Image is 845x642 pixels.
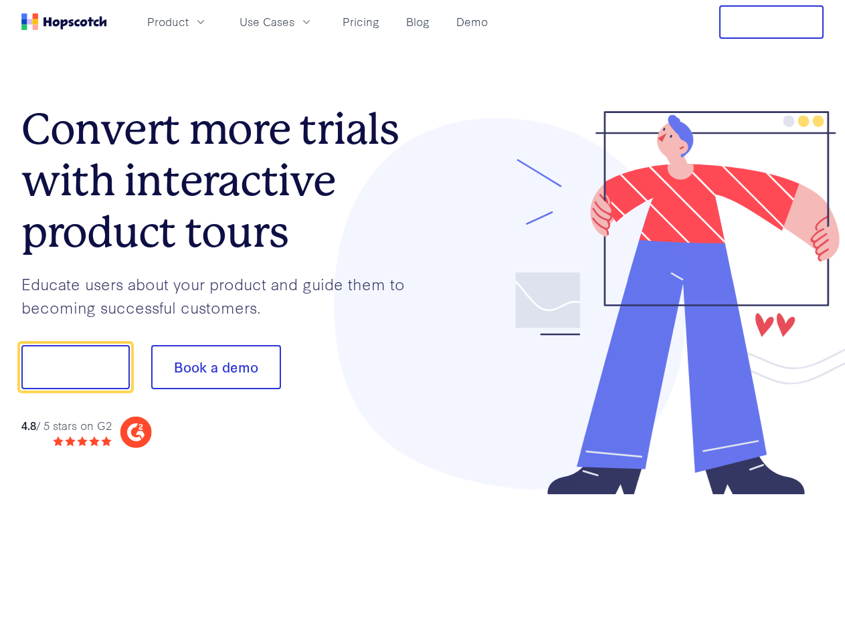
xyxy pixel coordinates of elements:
a: Blog [401,11,435,33]
button: Product [139,11,215,33]
a: Pricing [337,11,385,33]
h1: Convert more trials with interactive product tours [21,104,423,257]
div: / 5 stars on G2 [21,417,112,434]
a: Demo [451,11,493,33]
button: Book a demo [151,345,281,389]
strong: 4.8 [21,417,36,433]
p: Educate users about your product and guide them to becoming successful customers. [21,272,423,318]
span: Use Cases [240,13,294,30]
button: Show me! [21,345,130,389]
button: Use Cases [231,11,321,33]
a: Home [21,13,107,30]
button: Free Trial [719,5,824,39]
span: Product [147,13,189,30]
